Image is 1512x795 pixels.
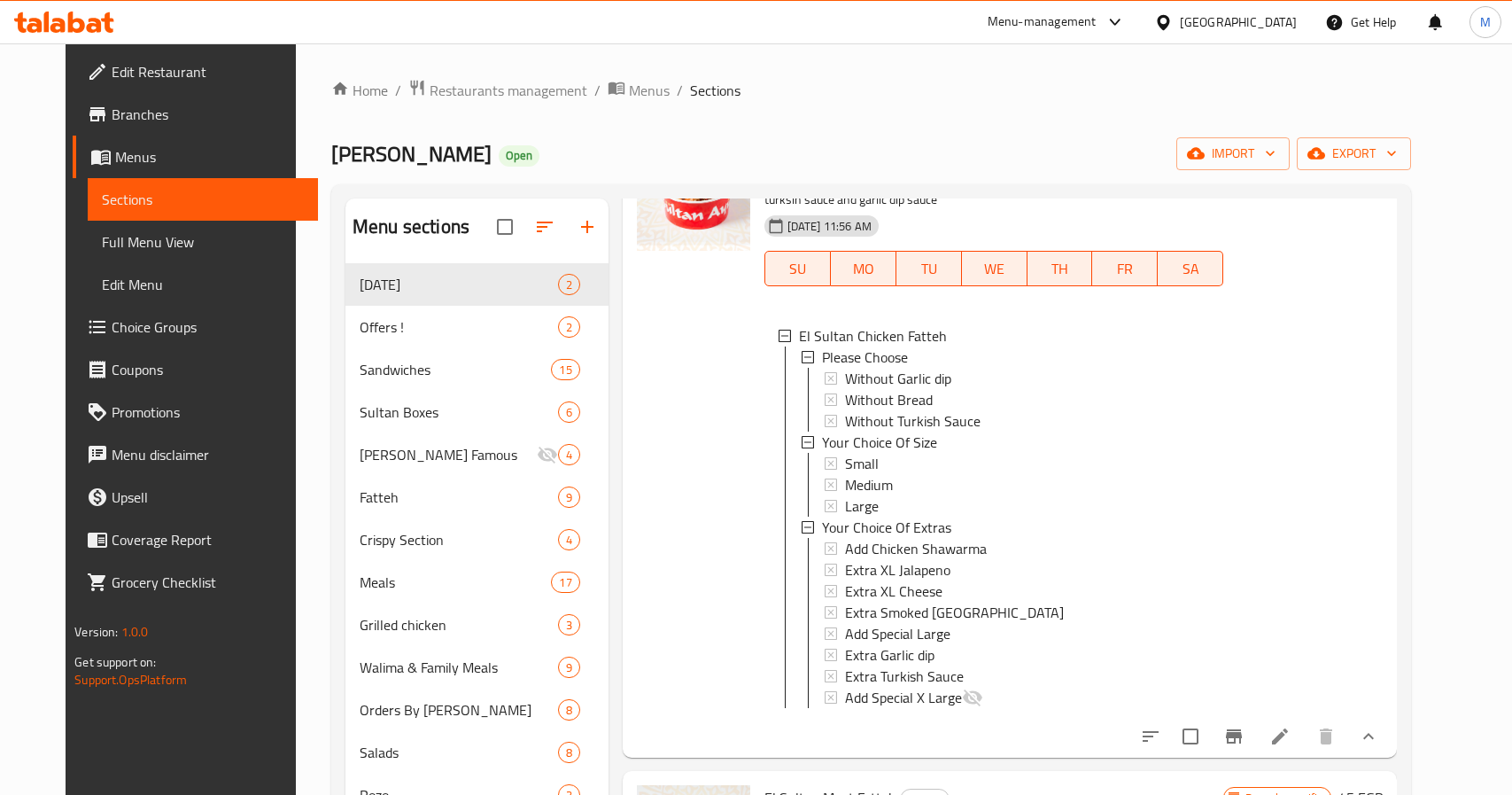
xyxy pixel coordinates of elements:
span: Medium [845,474,893,495]
a: Coverage Report [73,518,318,561]
span: TU [903,256,955,282]
span: Choice Groups [112,316,304,338]
span: Meals [360,572,551,593]
button: MO [831,251,896,286]
div: items [558,401,580,423]
a: Promotions [73,391,318,433]
div: Fatteh9 [345,476,609,518]
span: Salads [360,742,558,763]
div: Salads8 [345,731,609,774]
button: delete [1305,715,1347,758]
span: Grilled chicken [360,614,558,635]
span: Without Turkish Sauce [845,410,981,432]
span: SU [772,256,824,282]
li: / [594,80,601,101]
button: TH [1027,251,1093,286]
span: import [1190,143,1276,165]
div: [DATE]2 [345,263,609,306]
span: El Sultan Chicken Fatteh [799,325,947,347]
span: Sections [690,80,740,101]
div: Grilled chicken3 [345,604,609,646]
button: TU [896,251,962,286]
button: export [1297,137,1411,170]
span: Coupons [112,359,304,380]
button: Branch-specific-item [1213,715,1255,758]
div: Fatteh [360,487,558,508]
span: WE [969,256,1020,282]
div: Meals17 [345,561,609,604]
a: Menus [73,136,318,178]
svg: Show Choices [1358,726,1379,747]
button: FR [1092,251,1158,286]
span: Extra XL Jalapeno [845,559,950,581]
nav: breadcrumb [331,79,1411,102]
span: 2 [559,277,579,293]
div: Offers !2 [345,306,609,348]
span: 9 [559,489,579,506]
span: Open [499,148,539,163]
div: Orders By [PERSON_NAME]8 [345,689,609,731]
div: items [558,529,580,550]
span: Walima & Family Meals [360,657,558,678]
span: Full Menu View [102,231,304,253]
span: 15 [552,362,578,378]
div: items [558,742,580,763]
div: items [558,614,580,635]
span: Add Special Large [845,623,950,644]
div: [GEOGRAPHIC_DATA] [1180,12,1297,32]
span: Sandwiches [360,359,551,380]
a: Home [331,80,388,101]
span: 3 [559,617,579,634]
span: Menus [629,80,670,101]
span: Upsell [112,487,304,508]
span: Promotions [112,401,304,423]
div: Walima & Family Meals9 [345,646,609,689]
span: Coverage Report [112,529,304,550]
li: / [677,80,683,101]
span: Without Bread [845,389,933,410]
a: Restaurants management [408,79,587,102]
span: Edit Menu [102,274,304,295]
span: Version: [74,620,118,643]
span: 17 [552,574,578,591]
span: 1.0.0 [121,620,149,643]
span: export [1311,143,1397,165]
span: Extra Smoked [GEOGRAPHIC_DATA] [845,602,1064,623]
a: Support.OpsPlatform [74,668,187,691]
a: Edit Restaurant [73,51,318,93]
div: items [558,487,580,508]
span: Menu disclaimer [112,444,304,465]
div: items [551,572,579,593]
div: Offers ! [360,316,558,338]
span: Select all sections [486,208,523,246]
span: Crispy Section [360,529,558,550]
div: items [551,359,579,380]
span: Your Choice Of Extras [822,517,951,538]
span: 8 [559,702,579,719]
span: Orders By [PERSON_NAME] [360,699,558,721]
div: Sandwiches15 [345,348,609,391]
button: SU [764,251,831,286]
button: import [1176,137,1290,170]
span: M [1480,12,1491,32]
svg: Inactive section [537,444,558,465]
div: Sultan Boxes [360,401,558,423]
a: Coupons [73,348,318,391]
a: Branches [73,93,318,136]
span: [PERSON_NAME] [331,134,492,174]
a: Grocery Checklist [73,561,318,604]
a: Sections [88,178,318,221]
span: 8 [559,744,579,761]
span: Edit Restaurant [112,61,304,82]
button: sort-choices [1129,715,1172,758]
span: Add Special X Large [845,687,962,708]
span: [PERSON_NAME] Famous [360,444,537,465]
div: items [558,444,580,465]
div: items [558,657,580,678]
a: Full Menu View [88,221,318,263]
div: items [558,316,580,338]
